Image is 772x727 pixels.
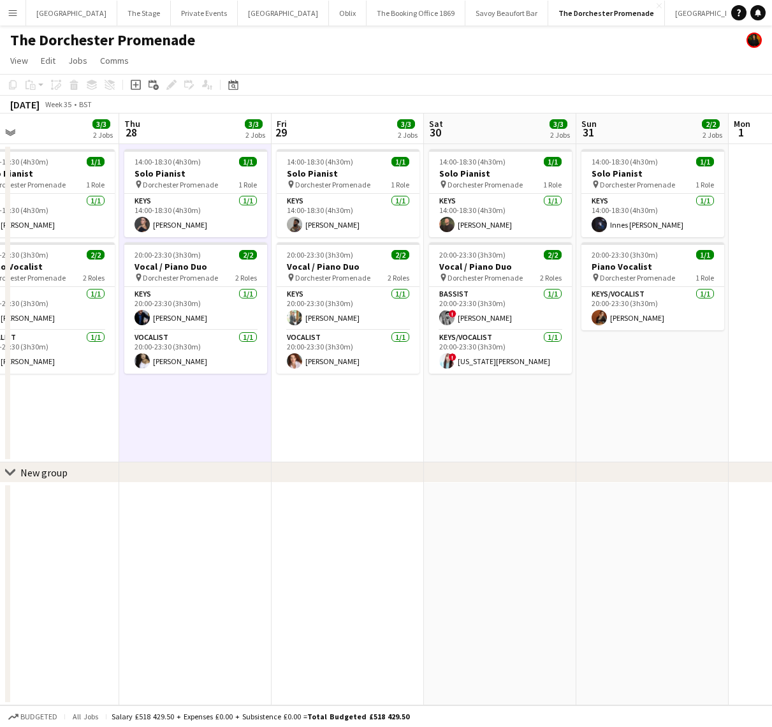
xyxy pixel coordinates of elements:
app-card-role: Keys1/114:00-18:30 (4h30m)[PERSON_NAME] [277,194,419,237]
span: 2/2 [544,250,562,260]
span: Dorchester Promenade [448,180,523,189]
span: Dorchester Promenade [448,273,523,283]
span: Jobs [68,55,87,66]
div: 20:00-23:30 (3h30m)2/2Vocal / Piano Duo Dorchester Promenade2 RolesKeys1/120:00-23:30 (3h30m)[PER... [124,242,267,374]
button: The Stage [117,1,171,26]
span: 14:00-18:30 (4h30m) [592,157,658,166]
span: Fri [277,118,287,129]
button: [GEOGRAPHIC_DATA] [26,1,117,26]
app-job-card: 14:00-18:30 (4h30m)1/1Solo Pianist Dorchester Promenade1 RoleKeys1/114:00-18:30 (4h30m)[PERSON_NAME] [429,149,572,237]
span: 2/2 [87,250,105,260]
span: 14:00-18:30 (4h30m) [287,157,353,166]
span: ! [449,353,456,361]
div: 2 Jobs [93,130,113,140]
span: 1/1 [544,157,562,166]
app-card-role: Keys/Vocalist1/120:00-23:30 (3h30m)![US_STATE][PERSON_NAME] [429,330,572,374]
span: 20:00-23:30 (3h30m) [592,250,658,260]
span: 3/3 [397,119,415,129]
span: Dorchester Promenade [295,273,370,283]
div: 2 Jobs [245,130,265,140]
span: 1/1 [696,250,714,260]
app-card-role: Bassist1/120:00-23:30 (3h30m)![PERSON_NAME] [429,287,572,330]
span: 14:00-18:30 (4h30m) [439,157,506,166]
h3: Vocal / Piano Duo [277,261,419,272]
h3: Vocal / Piano Duo [429,261,572,272]
span: 1/1 [696,157,714,166]
span: 14:00-18:30 (4h30m) [135,157,201,166]
button: The Booking Office 1869 [367,1,465,26]
span: Dorchester Promenade [143,180,218,189]
app-job-card: 14:00-18:30 (4h30m)1/1Solo Pianist Dorchester Promenade1 RoleKeys1/114:00-18:30 (4h30m)Innes [PER... [581,149,724,237]
app-card-role: Vocalist1/120:00-23:30 (3h30m)[PERSON_NAME] [277,330,419,374]
h1: The Dorchester Promenade [10,31,195,50]
app-card-role: Keys1/114:00-18:30 (4h30m)[PERSON_NAME] [124,194,267,237]
span: Sat [429,118,443,129]
div: BST [79,99,92,109]
button: Private Events [171,1,238,26]
span: 1 Role [391,180,409,189]
span: 3/3 [245,119,263,129]
span: 2 Roles [388,273,409,283]
span: 20:00-23:30 (3h30m) [287,250,353,260]
button: The Dorchester Promenade [548,1,665,26]
span: 1/1 [87,157,105,166]
div: Salary £518 429.50 + Expenses £0.00 + Subsistence £0.00 = [112,712,409,721]
a: Jobs [63,52,92,69]
span: All jobs [70,712,101,721]
span: 1 [732,125,750,140]
span: 31 [579,125,597,140]
span: 3/3 [92,119,110,129]
span: 2 Roles [235,273,257,283]
app-job-card: 20:00-23:30 (3h30m)1/1Piano Vocalist Dorchester Promenade1 RoleKeys/Vocalist1/120:00-23:30 (3h30m... [581,242,724,330]
h3: Solo Pianist [277,168,419,179]
span: Dorchester Promenade [143,273,218,283]
h3: Solo Pianist [124,168,267,179]
span: 3/3 [550,119,567,129]
span: Dorchester Promenade [295,180,370,189]
span: 1 Role [543,180,562,189]
button: Savoy Beaufort Bar [465,1,548,26]
span: 1/1 [391,157,409,166]
app-card-role: Vocalist1/120:00-23:30 (3h30m)[PERSON_NAME] [124,330,267,374]
span: 30 [427,125,443,140]
span: 1 Role [86,180,105,189]
span: Total Budgeted £518 429.50 [307,712,409,721]
button: [GEOGRAPHIC_DATA] [665,1,756,26]
button: [GEOGRAPHIC_DATA] [238,1,329,26]
div: 20:00-23:30 (3h30m)2/2Vocal / Piano Duo Dorchester Promenade2 RolesBassist1/120:00-23:30 (3h30m)!... [429,242,572,374]
app-job-card: 14:00-18:30 (4h30m)1/1Solo Pianist Dorchester Promenade1 RoleKeys1/114:00-18:30 (4h30m)[PERSON_NAME] [277,149,419,237]
app-job-card: 20:00-23:30 (3h30m)2/2Vocal / Piano Duo Dorchester Promenade2 RolesKeys1/120:00-23:30 (3h30m)[PER... [277,242,419,374]
span: 20:00-23:30 (3h30m) [135,250,201,260]
span: 2/2 [239,250,257,260]
a: View [5,52,33,69]
span: Sun [581,118,597,129]
span: 29 [275,125,287,140]
span: Budgeted [20,712,57,721]
span: 20:00-23:30 (3h30m) [439,250,506,260]
span: Dorchester Promenade [600,180,675,189]
div: 2 Jobs [703,130,722,140]
div: [DATE] [10,98,40,111]
app-user-avatar: Celine Amara [747,33,762,48]
span: Thu [124,118,140,129]
span: Week 35 [42,99,74,109]
app-card-role: Keys1/114:00-18:30 (4h30m)Innes [PERSON_NAME] [581,194,724,237]
app-job-card: 14:00-18:30 (4h30m)1/1Solo Pianist Dorchester Promenade1 RoleKeys1/114:00-18:30 (4h30m)[PERSON_NAME] [124,149,267,237]
span: 1 Role [696,273,714,283]
h3: Vocal / Piano Duo [124,261,267,272]
span: 2 Roles [540,273,562,283]
span: 1 Role [696,180,714,189]
a: Edit [36,52,61,69]
span: Edit [41,55,55,66]
span: Mon [734,118,750,129]
div: 2 Jobs [398,130,418,140]
h3: Piano Vocalist [581,261,724,272]
app-card-role: Keys1/114:00-18:30 (4h30m)[PERSON_NAME] [429,194,572,237]
h3: Solo Pianist [581,168,724,179]
app-card-role: Keys/Vocalist1/120:00-23:30 (3h30m)[PERSON_NAME] [581,287,724,330]
div: New group [20,466,68,479]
